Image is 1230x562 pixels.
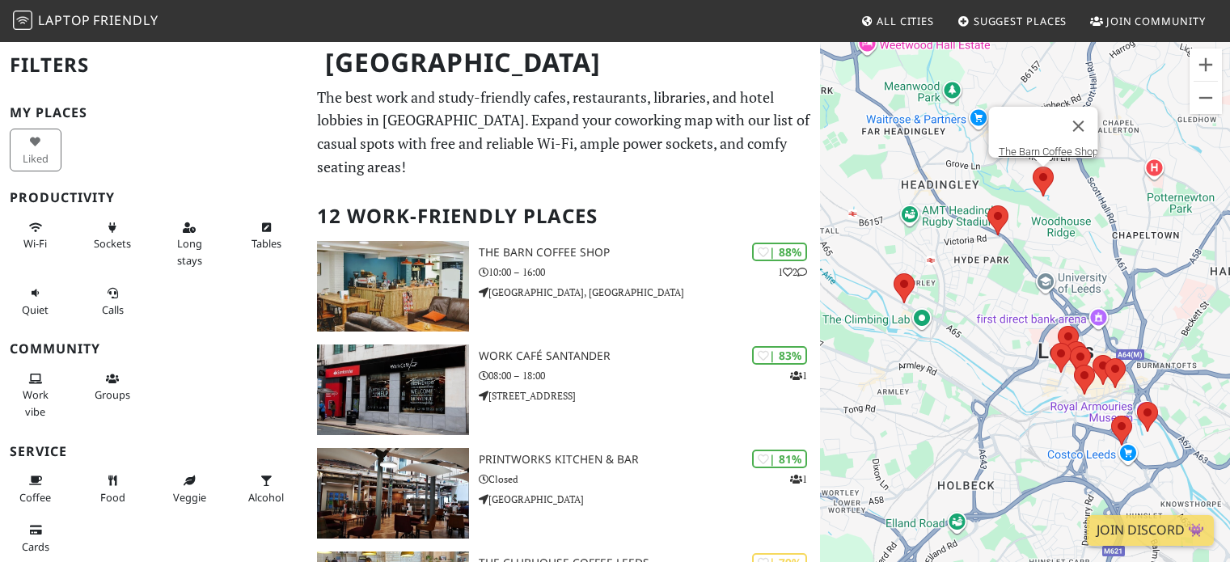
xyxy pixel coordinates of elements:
span: Laptop [38,11,91,29]
div: | 81% [752,450,807,468]
span: Credit cards [22,539,49,554]
button: Cards [10,517,61,560]
p: 08:00 – 18:00 [479,368,821,383]
button: Zoom in [1190,49,1222,81]
img: Work Café Santander [317,344,468,435]
button: Tables [240,214,292,257]
span: Stable Wi-Fi [23,236,47,251]
img: Printworks Kitchen & Bar [317,448,468,539]
button: Zoom out [1190,82,1222,114]
p: 1 2 [778,264,807,280]
p: [STREET_ADDRESS] [479,388,821,404]
button: Long stays [163,214,215,273]
span: Quiet [22,302,49,317]
button: Quiet [10,280,61,323]
p: [GEOGRAPHIC_DATA], [GEOGRAPHIC_DATA] [479,285,821,300]
span: Suggest Places [974,14,1067,28]
h3: My Places [10,105,298,120]
p: The best work and study-friendly cafes, restaurants, libraries, and hotel lobbies in [GEOGRAPHIC_... [317,86,810,179]
span: Power sockets [94,236,131,251]
button: Alcohol [240,467,292,510]
h3: Work Café Santander [479,349,821,363]
p: 10:00 – 16:00 [479,264,821,280]
span: Video/audio calls [102,302,124,317]
span: Work-friendly tables [251,236,281,251]
div: | 83% [752,346,807,365]
button: Food [87,467,138,510]
span: Long stays [177,236,202,267]
span: Veggie [173,490,206,505]
h2: Filters [10,40,298,90]
h3: Productivity [10,190,298,205]
button: Veggie [163,467,215,510]
p: 1 [790,368,807,383]
a: LaptopFriendly LaptopFriendly [13,7,159,36]
button: Groups [87,366,138,408]
span: Group tables [95,387,130,402]
button: Close [1059,107,1097,146]
a: Join Community [1084,6,1212,36]
h3: Community [10,341,298,357]
a: Printworks Kitchen & Bar | 81% 1 Printworks Kitchen & Bar Closed [GEOGRAPHIC_DATA] [307,448,820,539]
p: 1 [790,471,807,487]
span: Friendly [93,11,158,29]
p: Closed [479,471,821,487]
h3: The Barn Coffee Shop [479,246,821,260]
h2: 12 Work-Friendly Places [317,192,810,241]
span: Alcohol [248,490,284,505]
span: People working [23,387,49,418]
img: The Barn Coffee Shop [317,241,468,332]
span: All Cities [877,14,934,28]
a: Suggest Places [951,6,1074,36]
a: Join Discord 👾 [1087,515,1214,546]
span: Food [100,490,125,505]
a: The Barn Coffee Shop | 88% 12 The Barn Coffee Shop 10:00 – 16:00 [GEOGRAPHIC_DATA], [GEOGRAPHIC_D... [307,241,820,332]
a: Work Café Santander | 83% 1 Work Café Santander 08:00 – 18:00 [STREET_ADDRESS] [307,344,820,435]
img: LaptopFriendly [13,11,32,30]
button: Wi-Fi [10,214,61,257]
span: Coffee [19,490,51,505]
h1: [GEOGRAPHIC_DATA] [312,40,817,85]
span: Join Community [1106,14,1206,28]
h3: Printworks Kitchen & Bar [479,453,821,467]
div: | 88% [752,243,807,261]
button: Sockets [87,214,138,257]
button: Work vibe [10,366,61,425]
button: Coffee [10,467,61,510]
a: The Barn Coffee Shop [998,146,1097,158]
a: All Cities [854,6,940,36]
button: Calls [87,280,138,323]
h3: Service [10,444,298,459]
p: [GEOGRAPHIC_DATA] [479,492,821,507]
